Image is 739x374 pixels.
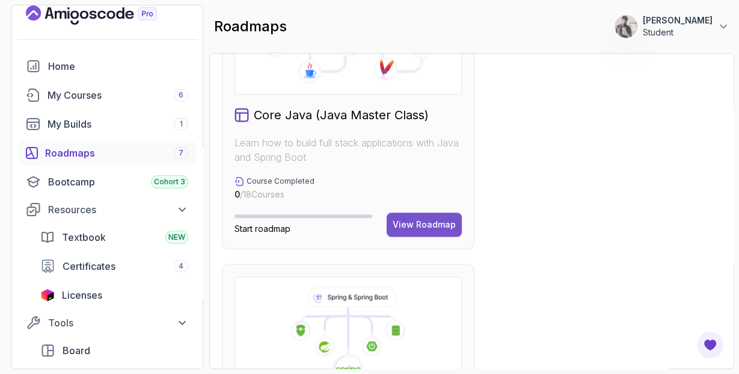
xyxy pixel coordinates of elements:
span: NEW [168,232,185,242]
div: Bootcamp [48,175,188,189]
p: [PERSON_NAME] [643,14,713,26]
span: Board [63,343,90,358]
h2: roadmaps [214,17,287,36]
button: Open Feedback Button [696,331,725,360]
span: 0 [235,189,240,199]
img: user profile image [615,15,637,38]
span: Licenses [62,288,102,302]
a: home [19,54,195,78]
a: courses [19,83,195,107]
div: Resources [48,202,188,217]
span: 7 [179,148,183,158]
a: builds [19,112,195,136]
span: Textbook [62,230,106,245]
div: My Builds [48,117,188,131]
button: user profile image[PERSON_NAME]Student [614,14,729,39]
span: Start roadmap [235,223,290,234]
button: Tools [19,312,195,334]
a: certificates [33,254,195,278]
p: Learn how to build full stack applications with Java and Spring Boot [235,136,462,164]
div: View Roadmap [393,219,456,231]
p: Course Completed [247,176,314,186]
div: Home [48,59,188,73]
img: jetbrains icon [40,289,55,301]
p: Student [643,26,713,39]
div: Tools [48,316,188,330]
div: My Courses [48,88,188,102]
a: licenses [33,283,195,307]
a: bootcamp [19,170,195,194]
span: 4 [179,261,183,271]
p: / 18 Courses [235,189,314,201]
span: 1 [180,119,183,129]
a: roadmaps [19,141,195,165]
span: Certificates [63,259,115,273]
h2: Core Java (Java Master Class) [254,107,429,123]
div: Roadmaps [45,146,188,160]
button: Resources [19,199,195,220]
a: textbook [33,225,195,249]
span: 6 [179,90,183,100]
a: board [33,338,195,363]
span: Cohort 3 [154,177,185,187]
a: Landing page [26,5,185,25]
button: View Roadmap [387,213,462,237]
